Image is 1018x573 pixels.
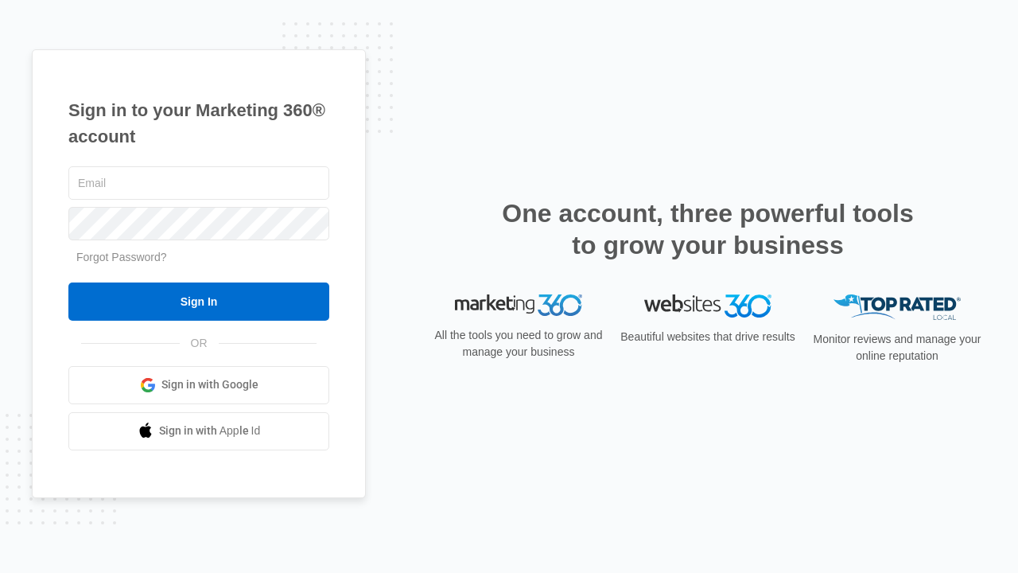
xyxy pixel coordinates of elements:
[180,335,219,352] span: OR
[808,331,986,364] p: Monitor reviews and manage your online reputation
[68,166,329,200] input: Email
[76,251,167,263] a: Forgot Password?
[619,329,797,345] p: Beautiful websites that drive results
[833,294,961,321] img: Top Rated Local
[68,97,329,150] h1: Sign in to your Marketing 360® account
[497,197,919,261] h2: One account, three powerful tools to grow your business
[68,283,329,321] input: Sign In
[68,412,329,450] a: Sign in with Apple Id
[429,327,608,361] p: All the tools you need to grow and manage your business
[161,376,258,393] span: Sign in with Google
[68,366,329,404] a: Sign in with Google
[159,423,261,439] span: Sign in with Apple Id
[455,294,582,317] img: Marketing 360
[644,294,771,318] img: Websites 360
